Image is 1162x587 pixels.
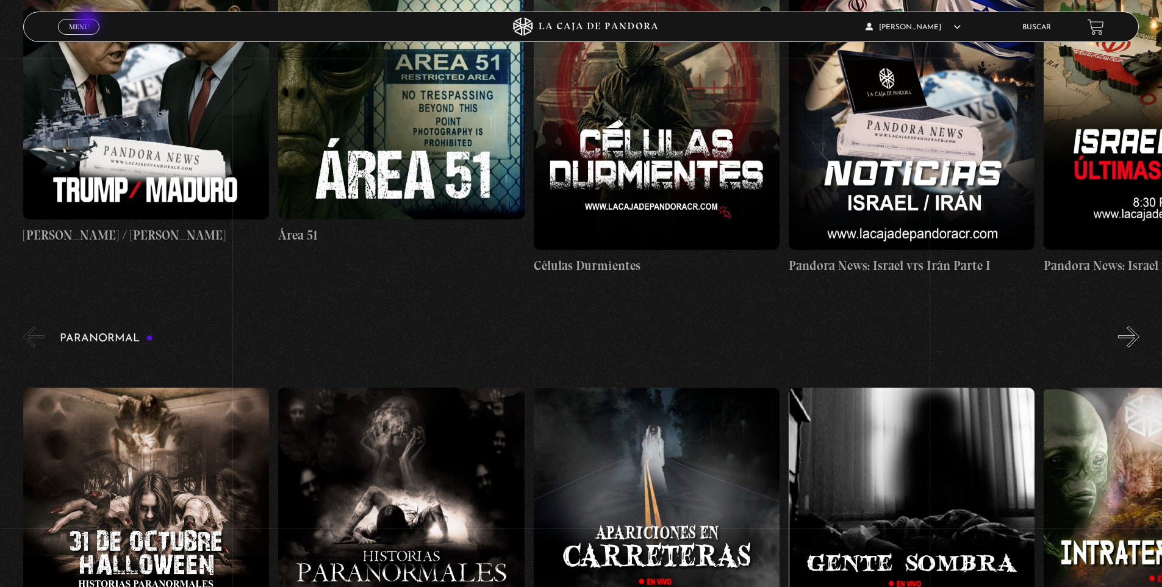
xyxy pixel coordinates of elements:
[69,23,89,30] span: Menu
[1118,326,1139,347] button: Next
[1022,24,1051,31] a: Buscar
[1088,19,1104,35] a: View your shopping cart
[23,226,269,245] h4: [PERSON_NAME] / [PERSON_NAME]
[23,326,45,347] button: Previous
[789,256,1035,276] h4: Pandora News: Israel vrs Irán Parte I
[534,256,780,276] h4: Células Durmientes
[278,226,524,245] h4: Área 51
[866,24,961,31] span: [PERSON_NAME]
[60,333,153,344] h3: Paranormal
[65,34,93,42] span: Cerrar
